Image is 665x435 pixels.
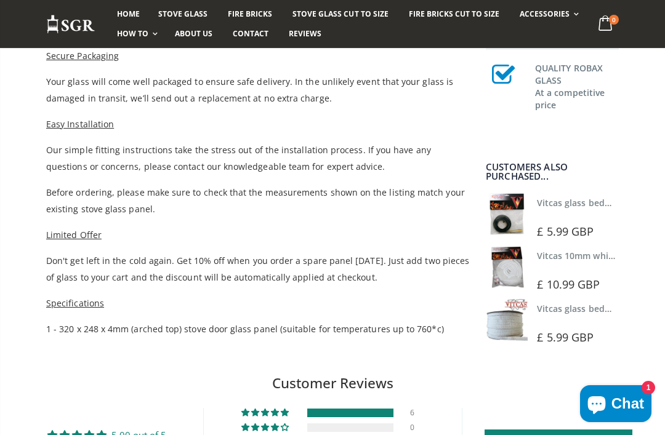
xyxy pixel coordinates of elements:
[233,28,268,39] span: Contact
[46,186,465,215] span: Before ordering, please make sure to check that the measurements shown on the listing match your ...
[175,28,212,39] span: About us
[219,4,281,24] a: Fire Bricks
[537,330,594,345] span: £ 5.99 GBP
[117,28,148,39] span: How To
[46,76,453,104] span: Your glass will come well packaged to ensure safe delivery. In the unlikely event that your glass...
[46,255,469,283] span: Don't get left in the cold again. Get 10% off when you order a spare panel [DATE]. Just add two p...
[289,28,321,39] span: Reviews
[410,409,425,417] div: 6
[280,24,331,44] a: Reviews
[486,246,528,288] img: Vitcas white rope, glue and gloves kit 10mm
[537,277,600,292] span: £ 10.99 GBP
[158,9,208,19] span: Stove Glass
[46,144,431,172] span: Our simple fitting instructions take the stress out of the installation process. If you have any ...
[486,299,528,341] img: Vitcas stove glass bedding in tape
[594,12,619,36] a: 0
[46,297,104,309] span: Specifications
[108,4,149,24] a: Home
[409,9,499,19] span: Fire Bricks Cut To Size
[117,9,140,19] span: Home
[537,224,594,239] span: £ 5.99 GBP
[224,24,278,44] a: Contact
[241,409,291,417] div: 100% (6) reviews with 5 star rating
[609,15,619,25] span: 0
[510,4,585,24] a: Accessories
[46,50,119,62] span: Secure Packaging
[228,9,272,19] span: Fire Bricks
[10,373,655,393] h2: Customer Reviews
[108,24,164,44] a: How To
[166,24,222,44] a: About us
[520,9,570,19] span: Accessories
[400,4,509,24] a: Fire Bricks Cut To Size
[292,9,388,19] span: Stove Glass Cut To Size
[535,60,619,111] h3: QUALITY ROBAX GLASS At a competitive price
[283,4,397,24] a: Stove Glass Cut To Size
[46,118,114,130] span: Easy Installation
[576,385,655,425] inbox-online-store-chat: Shopify online store chat
[149,4,217,24] a: Stove Glass
[486,162,619,181] div: Customers also purchased...
[46,321,471,337] p: 1 - 320 x 248 x 4mm (arched top) stove door glass panel (suitable for temperatures up to 760*c)
[46,229,102,241] span: Limited Offer
[486,193,528,235] img: Vitcas stove glass bedding in tape
[46,14,95,34] img: Stove Glass Replacement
